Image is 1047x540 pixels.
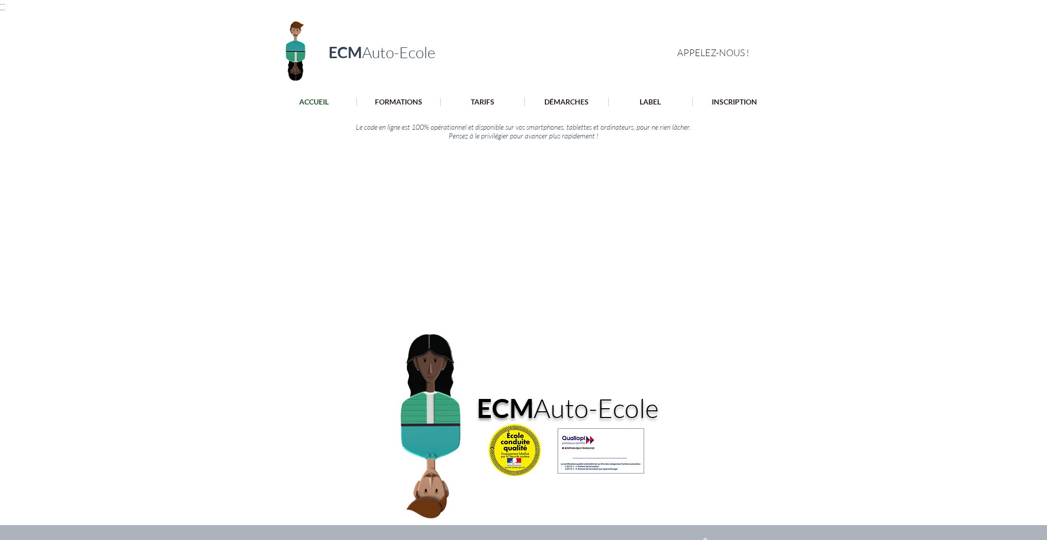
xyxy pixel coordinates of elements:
p: DÉMARCHES [539,98,594,106]
span: Pensez à le privilégier pour avancer plus rapidement ! [449,131,598,140]
span: Le code en ligne est 100% opérationnel et disponible sur vos smartphones, tablettes et ordinateur... [356,123,691,131]
nav: Site [271,97,777,107]
span: ECM [329,43,362,61]
a: TARIFS [440,98,524,106]
a: INSCRIPTION [692,98,776,106]
p: LABEL [634,98,666,106]
img: Illustration_sans_titre 5.png [550,424,651,476]
a: ECMAuto-Ecole [329,43,435,61]
a: APPELEZ-NOUS ! [677,46,759,59]
p: TARIFS [466,98,500,106]
p: INSCRIPTION [707,98,762,106]
span: Auto-Ecole [534,392,659,424]
p: FORMATIONS [370,98,427,106]
img: 800_6169b277af33e.webp [489,424,541,476]
span: APPELEZ-NOUS ! [677,47,749,58]
p: ACCUEIL [294,98,334,106]
a: FORMATIONS [356,98,440,106]
img: Logo ECM en-tête.png [271,15,320,84]
a: DÉMARCHES [524,98,608,106]
a: LABEL [608,98,692,106]
a: ECM [477,392,534,424]
span: Auto-Ecole [362,43,435,62]
a: ACCUEIL [272,98,356,106]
